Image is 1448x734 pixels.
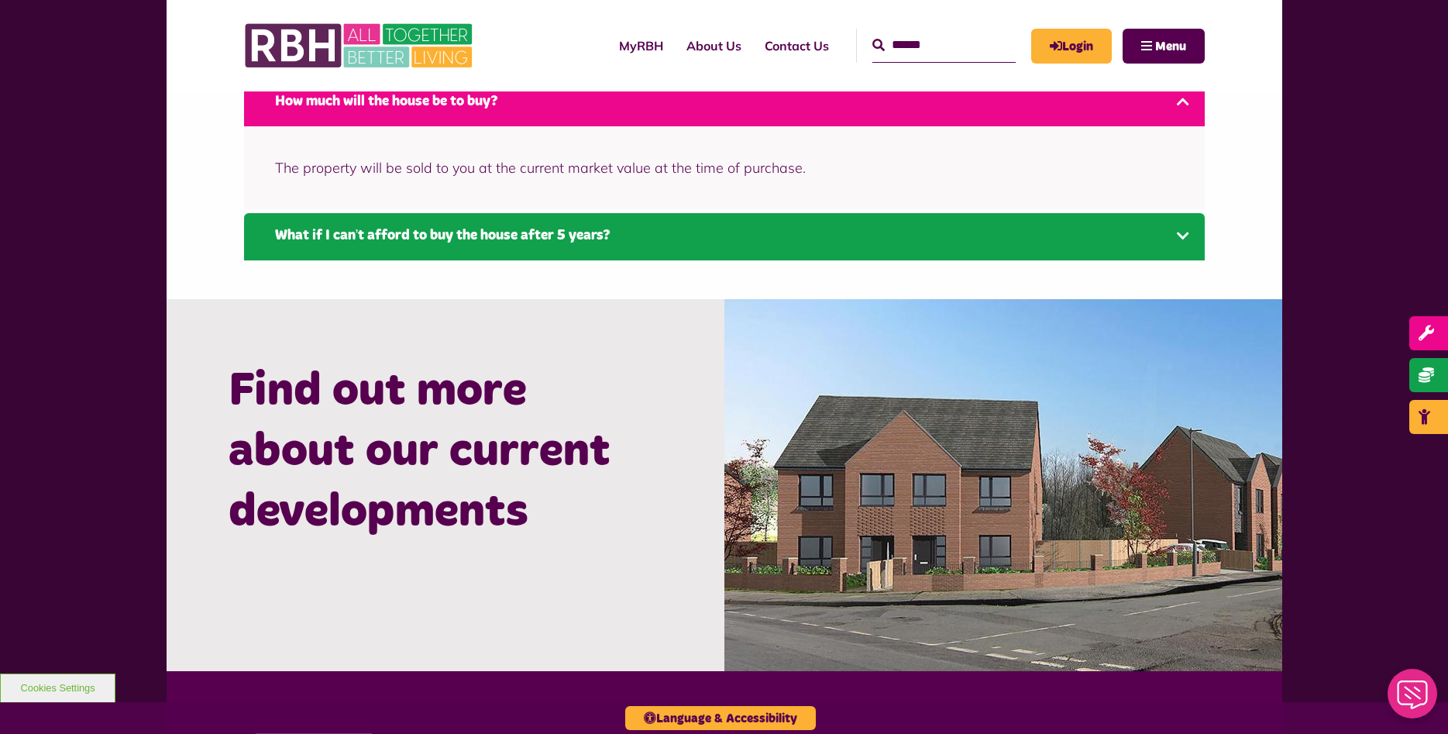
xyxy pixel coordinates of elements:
[244,16,476,76] img: RBH
[1378,664,1448,734] iframe: Netcall Web Assistant for live chat
[872,29,1016,62] input: Search
[1123,29,1205,64] button: Navigation
[244,126,1205,209] div: How much will the house be to buy?
[1031,29,1112,64] a: MyRBH
[275,157,1174,178] p: The property will be sold to you at the current market value at the time of purchase.
[675,25,753,67] a: About Us
[753,25,841,67] a: Contact Us
[1155,40,1186,53] span: Menu
[607,25,675,67] a: MyRBH
[229,361,662,543] h2: Find out more about our current developments
[244,213,1205,260] a: What if I can’t afford to buy the house after 5 years?
[625,706,816,730] button: Language & Accessibility
[724,299,1282,671] img: New RBH homes at Peel Lane, Heywood
[244,79,1205,126] a: How much will the house be to buy?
